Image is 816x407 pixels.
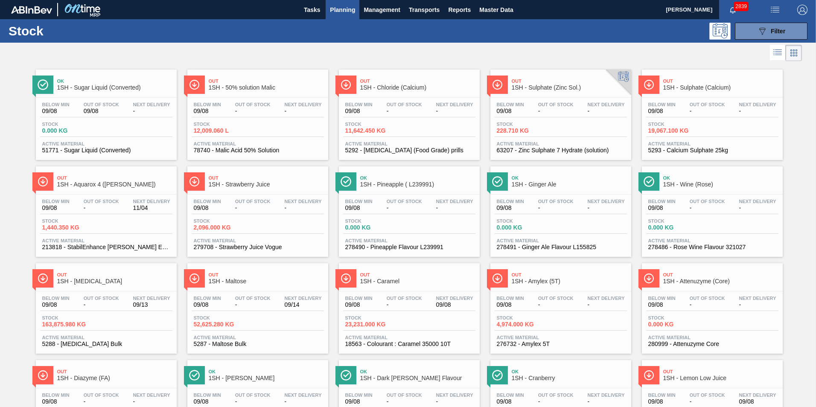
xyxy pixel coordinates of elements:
span: Stock [497,315,557,320]
span: 278491 - Ginger Ale Flavour L155825 [497,244,625,250]
img: Ícone [189,273,200,284]
a: ÍconeOut1SH - Strawberry JuiceBelow Min09/08Out Of Stock-Next Delivery-Stock2,096.000 KGActive Ma... [181,160,332,257]
span: Active Material [42,238,170,243]
span: 09/08 [194,302,221,308]
a: ÍconeOk1SH - Ginger AleBelow Min09/08Out Of Stock-Next Delivery-Stock0.000 KGActive Material27849... [484,160,635,257]
div: List Vision [770,45,786,61]
span: 1SH - 50% solution Malic [209,84,324,91]
span: - [235,398,271,405]
span: - [285,205,322,211]
span: Stock [194,315,254,320]
span: Stock [648,122,708,127]
a: ÍconeOk1SH - Pineapple ( L239991)Below Min09/08Out Of Stock-Next Delivery-Stock0.000 KGActive Mat... [332,160,484,257]
span: Out [209,272,324,277]
span: Ok [360,175,475,180]
span: Next Delivery [588,102,625,107]
div: Programming: no user selected [709,23,731,40]
span: Next Delivery [285,199,322,204]
span: 09/08 [648,302,676,308]
span: 09/08 [345,398,373,405]
span: 1SH - Cranberry [512,375,627,381]
span: 63207 - Zinc Sulphate 7 Hydrate (solution) [497,147,625,154]
span: 1SH - Sulphate (Calcium) [663,84,778,91]
span: Below Min [42,199,70,204]
span: Out Of Stock [84,392,119,398]
span: 09/08 [194,398,221,405]
a: ÍconeOut1SH - 50% solution MalicBelow Min09/08Out Of Stock-Next Delivery-Stock12,009.060 LActive ... [181,63,332,160]
span: Out [57,175,172,180]
span: Out [663,78,778,84]
span: Out Of Stock [387,199,422,204]
span: Stock [345,122,405,127]
span: - [387,302,422,308]
a: ÍconeOut1SH - Sulphate (Zinc Sol.)Below Min09/08Out Of Stock-Next Delivery-Stock228.710 KGActive ... [484,63,635,160]
span: Out Of Stock [235,392,271,398]
span: Next Delivery [285,392,322,398]
span: Next Delivery [436,392,473,398]
span: 1SH - Sugar Liquid (Converted) [57,84,172,91]
span: - [538,398,574,405]
span: - [690,108,725,114]
img: Logout [797,5,807,15]
div: Card Vision [786,45,802,61]
img: userActions [770,5,780,15]
span: 1SH - Amylex (5T) [512,278,627,285]
span: 09/08 [436,302,473,308]
span: 18563 - Colourant : Caramel 35000 10T [345,341,473,347]
span: 0.000 KG [648,224,708,231]
span: - [84,205,119,211]
span: Next Delivery [285,102,322,107]
span: - [285,398,322,405]
span: Next Delivery [739,102,776,107]
img: Ícone [38,370,48,381]
span: Next Delivery [436,199,473,204]
span: 279708 - Strawberry Juice Vogue [194,244,322,250]
span: Tasks [303,5,321,15]
span: Below Min [497,296,524,301]
span: 09/08 [345,108,373,114]
span: Below Min [42,392,70,398]
span: - [235,205,271,211]
span: Out [360,272,475,277]
span: Out Of Stock [84,199,119,204]
span: 11,642.450 KG [345,128,405,134]
span: 1SH - Sulphate (Zinc Sol.) [512,84,627,91]
span: - [588,302,625,308]
img: Ícone [492,176,503,187]
img: TNhmsLtSVTkK8tSr43FrP2fwEKptu5GPRR3wAAAABJRU5ErkJggg== [11,6,52,14]
span: 09/08 [345,205,373,211]
span: - [739,302,776,308]
img: Ícone [341,176,351,187]
span: 09/14 [285,302,322,308]
img: Ícone [341,273,351,284]
img: Ícone [644,176,654,187]
span: 09/08 [42,398,70,405]
span: Out [512,272,627,277]
img: Ícone [644,370,654,381]
span: Out [209,175,324,180]
span: Active Material [497,238,625,243]
span: 09/08 [84,108,119,114]
span: 78740 - Malic Acid 50% Solution [194,147,322,154]
span: Active Material [194,238,322,243]
span: Out Of Stock [387,392,422,398]
span: Stock [42,122,102,127]
span: Ok [57,78,172,84]
button: Notifications [719,4,746,16]
span: Stock [194,122,254,127]
span: Below Min [194,102,221,107]
span: - [387,205,422,211]
span: 4,974.000 KG [497,321,557,328]
span: Ok [512,175,627,180]
span: Out Of Stock [538,199,574,204]
span: - [588,108,625,114]
span: Out Of Stock [690,296,725,301]
span: 1SH - Aquarox 4 (Rosemary) [57,181,172,188]
span: Stock [648,315,708,320]
span: - [690,398,725,405]
span: - [436,108,473,114]
span: Below Min [345,296,373,301]
span: Ok [663,175,778,180]
h1: Stock [9,26,136,36]
span: - [387,108,422,114]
